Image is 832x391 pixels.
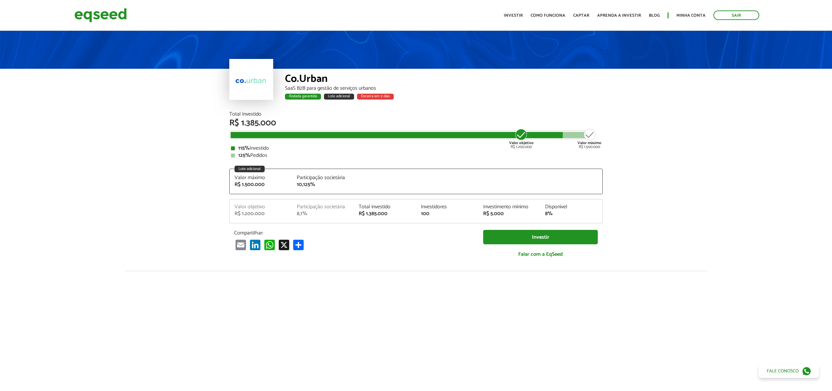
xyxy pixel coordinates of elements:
a: Sair [713,10,759,20]
a: WhatsApp [263,239,276,250]
div: 8,1% [297,211,349,216]
a: Email [234,239,247,250]
a: LinkedIn [249,239,262,250]
div: R$ 1.200.000 [509,128,534,149]
div: Valor máximo [235,175,287,180]
div: Investidores [421,204,473,210]
div: R$ 1.200.000 [235,211,287,216]
div: Encerra em 3 dias [357,94,394,100]
div: 10,125% [297,182,349,187]
strong: Valor objetivo [509,140,534,146]
div: R$ 1.385.000 [359,211,411,216]
div: R$ 1.500.000 [577,128,601,149]
div: Lote adicional [235,166,265,172]
div: 100 [421,211,473,216]
div: Disponível [545,204,597,210]
a: Investir [483,230,598,245]
a: Minha conta [676,13,706,18]
div: Participação societária [297,204,349,210]
a: Fale conosco [759,364,819,378]
div: Total investido [359,204,411,210]
img: EqSeed [74,7,127,24]
strong: 115% [238,144,250,153]
div: Co.Urban [285,74,603,86]
div: Valor objetivo [235,204,287,210]
a: Share [292,239,305,250]
div: 8% [545,211,597,216]
div: Investido [231,146,601,151]
a: Falar com a EqSeed [483,248,598,261]
a: Como funciona [531,13,565,18]
a: Blog [649,13,660,18]
div: Lote adicional [324,94,354,100]
a: X [277,239,291,250]
div: Rodada garantida [285,94,321,100]
div: SaaS B2B para gestão de serviços urbanos [285,86,603,91]
a: Captar [573,13,589,18]
div: Participação societária [297,175,349,180]
strong: Valor máximo [577,140,601,146]
div: R$ 5.000 [483,211,536,216]
div: R$ 1.385.000 [229,119,603,127]
div: Investimento mínimo [483,204,536,210]
div: R$ 1.500.000 [235,182,287,187]
a: Aprenda a investir [597,13,641,18]
p: Compartilhar: [234,230,473,236]
strong: 125% [238,151,250,160]
div: Total Investido [229,112,603,117]
a: Investir [504,13,523,18]
div: Pedidos [231,153,601,158]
